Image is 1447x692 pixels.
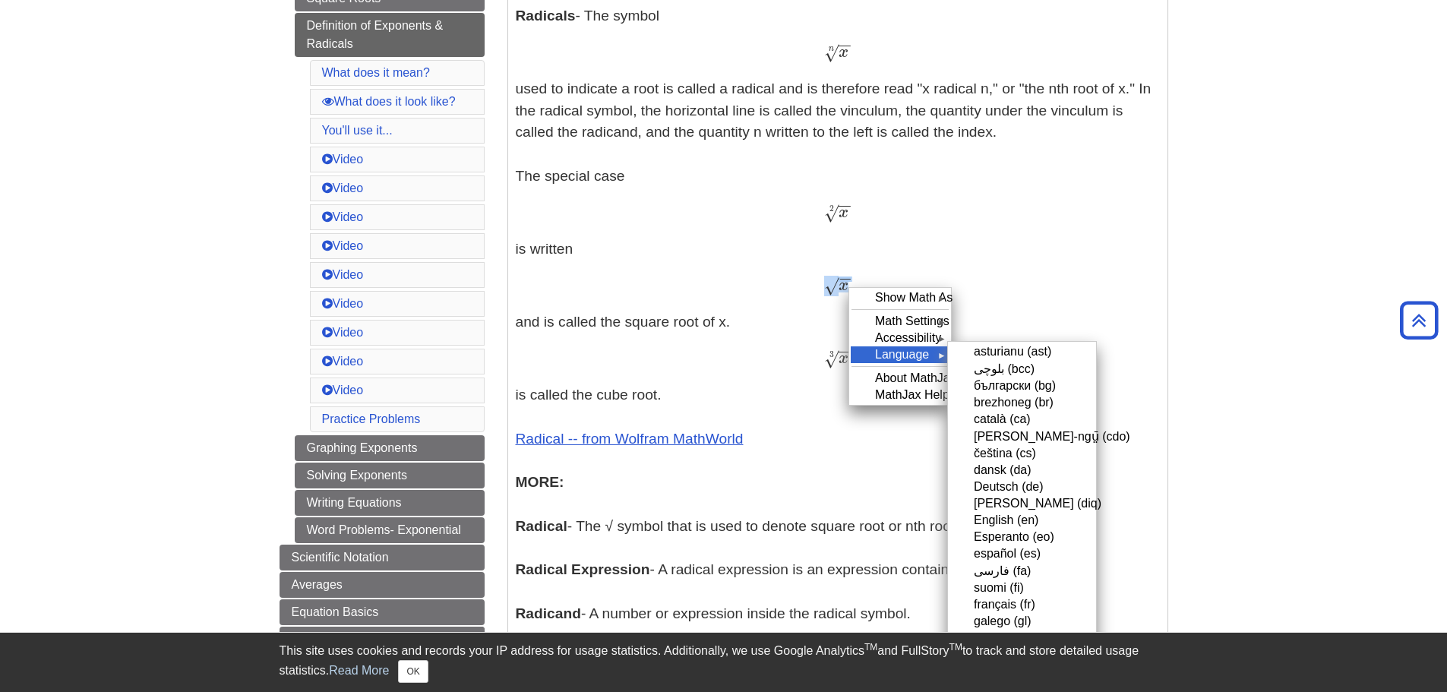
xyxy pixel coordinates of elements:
button: Close [398,660,428,683]
div: This site uses cookies and records your IP address for usage statistics. Additionally, we use Goo... [280,642,1168,683]
div: français (fr) [949,596,1095,613]
div: български (bg) [949,378,1095,394]
div: català (ca) [949,411,1095,428]
div: dansk (da) [949,462,1095,479]
div: suomi (fi) [949,580,1095,596]
span: ► [937,314,946,327]
div: Show Math As [851,289,949,306]
div: بلوچی (bcc) [949,360,1095,378]
div: Accessibility [851,330,949,346]
div: español (es) [949,545,1095,562]
div: English (en) [949,512,1095,529]
sup: TM [864,642,877,653]
div: [PERSON_NAME]-ngṳ̄ (cdo) [949,428,1095,445]
div: MathJax Help [851,387,949,403]
div: Math Settings [851,313,949,330]
div: עברית (he) [949,630,1095,647]
span: ► [937,291,946,304]
div: [PERSON_NAME] (diq) [949,495,1095,512]
div: galego (gl) [949,613,1095,630]
sup: TM [949,642,962,653]
span: ► [937,348,946,361]
span: ► [937,331,946,344]
div: فارسی (fa) [949,562,1095,580]
div: Esperanto (eo) [949,529,1095,545]
div: Language [851,346,949,363]
div: čeština (cs) [949,445,1095,462]
div: Deutsch (de) [949,479,1095,495]
div: About MathJax [851,370,949,387]
div: asturianu (ast) [949,343,1095,360]
div: brezhoneg (br) [949,394,1095,411]
a: Read More [329,664,389,677]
